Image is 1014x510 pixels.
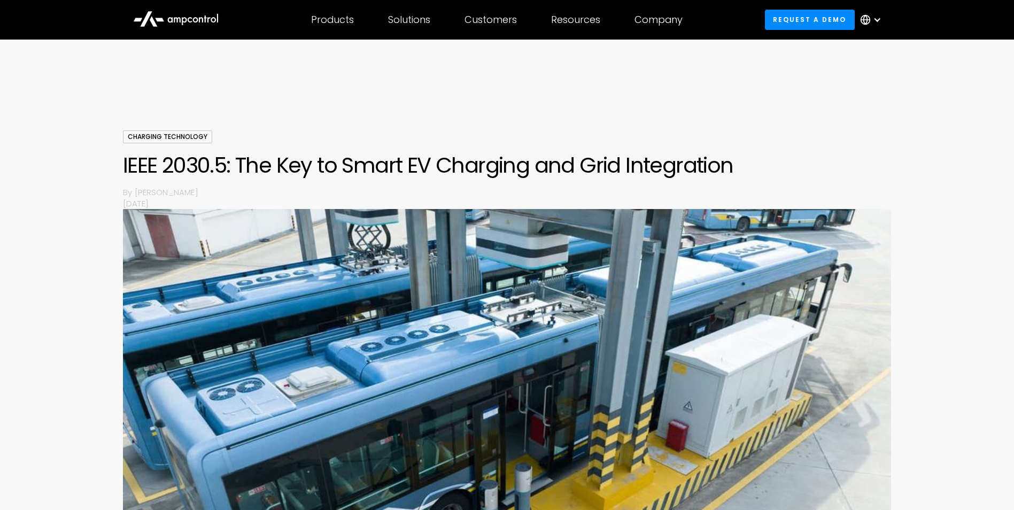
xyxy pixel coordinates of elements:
p: [PERSON_NAME] [135,187,891,198]
div: Charging Technology [123,130,212,143]
div: Products [311,14,354,26]
a: Request a demo [765,10,855,29]
div: Solutions [388,14,430,26]
div: Company [634,14,683,26]
div: Resources [551,14,600,26]
p: [DATE] [123,198,892,209]
div: Customers [465,14,517,26]
h1: IEEE 2030.5: The Key to Smart EV Charging and Grid Integration [123,152,892,178]
p: By [123,187,135,198]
